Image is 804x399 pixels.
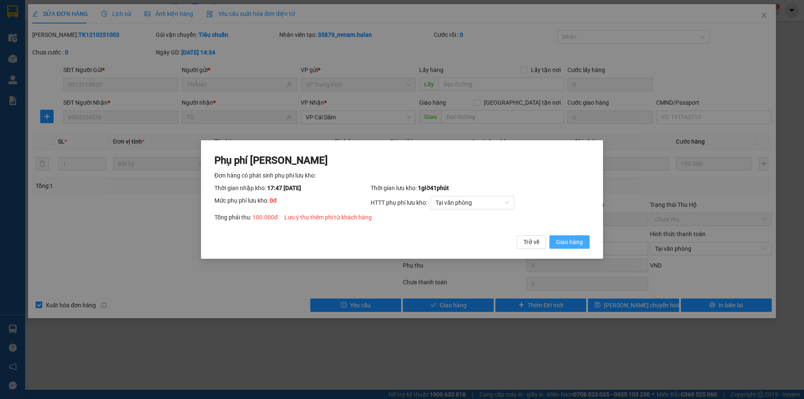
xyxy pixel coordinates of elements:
span: 100.000 đ [253,214,278,221]
span: Trở về [523,237,539,247]
span: Tại văn phòng [435,196,509,209]
span: Giao hàng [556,237,583,247]
span: 0 đ [270,197,277,204]
button: Giao hàng [549,235,590,249]
span: 17:47 [DATE] [267,185,301,191]
div: HTTT phụ phí lưu kho: [371,196,590,209]
div: Thời gian nhập kho: [214,183,371,193]
span: 1 giờ 41 phút [418,185,449,191]
span: Lưu ý thu thêm phí từ khách hàng [284,214,372,221]
div: Mức phụ phí lưu kho: [214,196,371,209]
div: Thời gian lưu kho: [371,183,590,193]
span: Phụ phí [PERSON_NAME] [214,154,328,166]
div: Đơn hàng có phát sinh phụ phí lưu kho: [214,171,590,180]
div: Tổng phải thu: [214,213,590,222]
button: Trở về [517,235,546,249]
